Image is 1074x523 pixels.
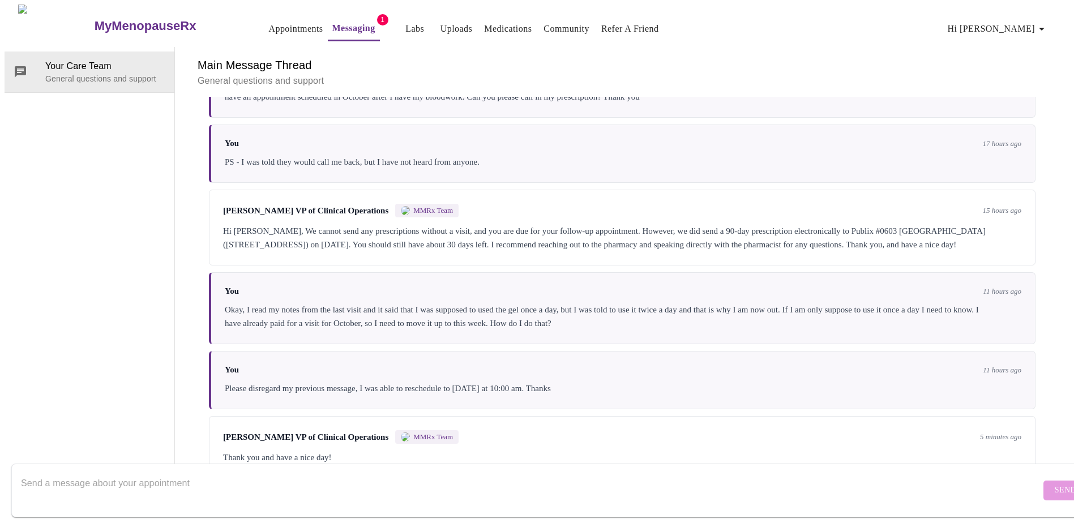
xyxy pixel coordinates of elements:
[225,303,1021,330] div: Okay, I read my notes from the last visit and it said that I was supposed to used the gel once a ...
[45,73,165,84] p: General questions and support
[268,21,323,37] a: Appointments
[401,206,410,215] img: MMRX
[484,21,532,37] a: Medications
[223,224,1021,251] div: Hi [PERSON_NAME], We cannot send any prescriptions without a visit, and you are due for your foll...
[980,432,1021,441] span: 5 minutes ago
[982,139,1021,148] span: 17 hours ago
[405,21,424,37] a: Labs
[983,287,1021,296] span: 11 hours ago
[982,206,1021,215] span: 15 hours ago
[332,20,375,36] a: Messaging
[601,21,659,37] a: Refer a Friend
[225,381,1021,395] div: Please disregard my previous message, I was able to reschedule to [DATE] at 10:00 am. Thanks
[223,432,388,442] span: [PERSON_NAME] VP of Clinical Operations
[18,5,93,47] img: MyMenopauseRx Logo
[544,21,589,37] a: Community
[983,366,1021,375] span: 11 hours ago
[328,17,380,41] button: Messaging
[21,472,1041,508] textarea: Send a message about your appointment
[198,56,1047,74] h6: Main Message Thread
[93,6,241,46] a: MyMenopauseRx
[597,18,664,40] button: Refer a Friend
[413,206,453,215] span: MMRx Team
[948,21,1049,37] span: Hi [PERSON_NAME]
[95,19,196,33] h3: MyMenopauseRx
[413,432,453,441] span: MMRx Team
[397,18,433,40] button: Labs
[223,206,388,216] span: [PERSON_NAME] VP of Clinical Operations
[480,18,536,40] button: Medications
[225,139,239,148] span: You
[943,18,1053,40] button: Hi [PERSON_NAME]
[198,74,1047,88] p: General questions and support
[539,18,594,40] button: Community
[264,18,327,40] button: Appointments
[440,21,473,37] a: Uploads
[5,52,174,92] div: Your Care TeamGeneral questions and support
[45,59,165,73] span: Your Care Team
[223,451,1021,464] div: Thank you and have a nice day!
[225,365,239,375] span: You
[377,14,388,25] span: 1
[225,155,1021,169] div: PS - I was told they would call me back, but I have not heard from anyone.
[225,286,239,296] span: You
[401,432,410,441] img: MMRX
[436,18,477,40] button: Uploads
